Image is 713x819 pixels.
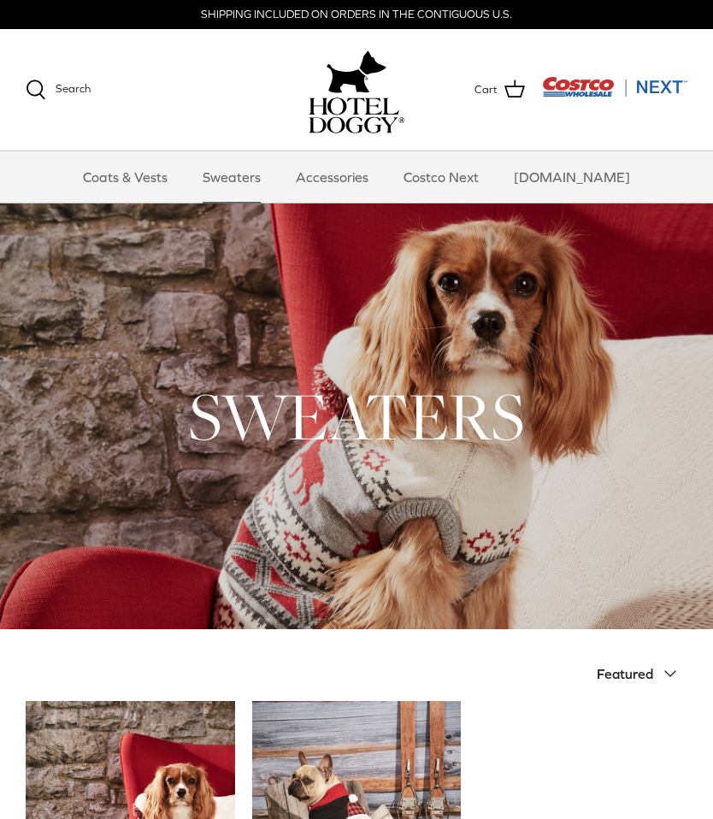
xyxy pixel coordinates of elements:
img: hoteldoggy.com [327,46,386,97]
a: Search [26,80,91,100]
span: Search [56,82,91,95]
a: hoteldoggy.com hoteldoggycom [309,46,404,133]
img: Costco Next [542,76,687,97]
a: Cart [474,79,525,101]
a: Accessories [280,151,384,203]
span: Cart [474,81,498,99]
h1: SWEATERS [26,374,687,458]
span: Featured [597,666,653,681]
a: [DOMAIN_NAME] [498,151,645,203]
button: Featured [597,655,687,692]
a: Visit Costco Next [542,87,687,100]
img: hoteldoggycom [309,97,404,133]
a: Costco Next [388,151,494,203]
a: Sweaters [187,151,276,203]
a: Coats & Vests [68,151,183,203]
